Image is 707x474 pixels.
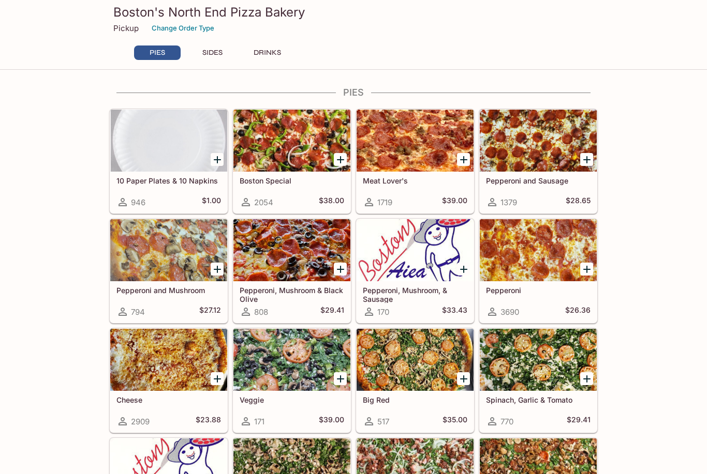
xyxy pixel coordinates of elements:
[254,307,268,317] span: 808
[131,307,145,317] span: 794
[500,417,513,426] span: 770
[233,328,351,433] a: Veggie171$39.00
[486,395,591,404] h5: Spinach, Garlic & Tomato
[110,110,227,172] div: 10 Paper Plates & 10 Napkins
[233,329,350,391] div: Veggie
[211,372,224,385] button: Add Cheese
[131,417,150,426] span: 2909
[131,197,145,207] span: 946
[457,263,470,276] button: Add Pepperoni, Mushroom, & Sausage
[233,219,350,281] div: Pepperoni, Mushroom & Black Olive
[254,417,264,426] span: 171
[319,196,344,208] h5: $38.00
[486,286,591,295] h5: Pepperoni
[357,329,474,391] div: Big Red
[116,395,221,404] h5: Cheese
[565,305,591,318] h5: $26.36
[356,109,474,213] a: Meat Lover's1719$39.00
[109,87,598,98] h4: PIES
[377,197,392,207] span: 1719
[110,328,228,433] a: Cheese2909$23.88
[110,109,228,213] a: 10 Paper Plates & 10 Napkins946$1.00
[113,23,139,33] p: Pickup
[480,110,597,172] div: Pepperoni and Sausage
[233,109,351,213] a: Boston Special2054$38.00
[334,263,347,276] button: Add Pepperoni, Mushroom & Black Olive
[147,20,219,36] button: Change Order Type
[480,329,597,391] div: Spinach, Garlic & Tomato
[240,286,344,303] h5: Pepperoni, Mushroom & Black Olive
[479,219,597,323] a: Pepperoni3690$26.36
[110,329,227,391] div: Cheese
[240,395,344,404] h5: Veggie
[357,219,474,281] div: Pepperoni, Mushroom, & Sausage
[202,196,221,208] h5: $1.00
[233,219,351,323] a: Pepperoni, Mushroom & Black Olive808$29.41
[580,153,593,166] button: Add Pepperoni and Sausage
[442,305,467,318] h5: $33.43
[334,153,347,166] button: Add Boston Special
[479,328,597,433] a: Spinach, Garlic & Tomato770$29.41
[116,176,221,185] h5: 10 Paper Plates & 10 Napkins
[580,263,593,276] button: Add Pepperoni
[486,176,591,185] h5: Pepperoni and Sausage
[479,109,597,213] a: Pepperoni and Sausage1379$28.65
[363,395,467,404] h5: Big Red
[443,415,467,427] h5: $35.00
[240,176,344,185] h5: Boston Special
[211,153,224,166] button: Add 10 Paper Plates & 10 Napkins
[110,219,228,323] a: Pepperoni and Mushroom794$27.12
[196,415,221,427] h5: $23.88
[442,196,467,208] h5: $39.00
[189,45,235,60] button: SIDES
[356,219,474,323] a: Pepperoni, Mushroom, & Sausage170$33.43
[356,328,474,433] a: Big Red517$35.00
[134,45,181,60] button: PIES
[320,305,344,318] h5: $29.41
[211,263,224,276] button: Add Pepperoni and Mushroom
[110,219,227,281] div: Pepperoni and Mushroom
[363,286,467,303] h5: Pepperoni, Mushroom, & Sausage
[500,307,519,317] span: 3690
[500,197,517,207] span: 1379
[319,415,344,427] h5: $39.00
[116,286,221,295] h5: Pepperoni and Mushroom
[334,372,347,385] button: Add Veggie
[244,45,290,60] button: DRINKS
[113,4,594,20] h3: Boston's North End Pizza Bakery
[377,307,389,317] span: 170
[567,415,591,427] h5: $29.41
[254,197,273,207] span: 2054
[566,196,591,208] h5: $28.65
[457,372,470,385] button: Add Big Red
[457,153,470,166] button: Add Meat Lover's
[377,417,389,426] span: 517
[480,219,597,281] div: Pepperoni
[199,305,221,318] h5: $27.12
[580,372,593,385] button: Add Spinach, Garlic & Tomato
[357,110,474,172] div: Meat Lover's
[233,110,350,172] div: Boston Special
[363,176,467,185] h5: Meat Lover's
